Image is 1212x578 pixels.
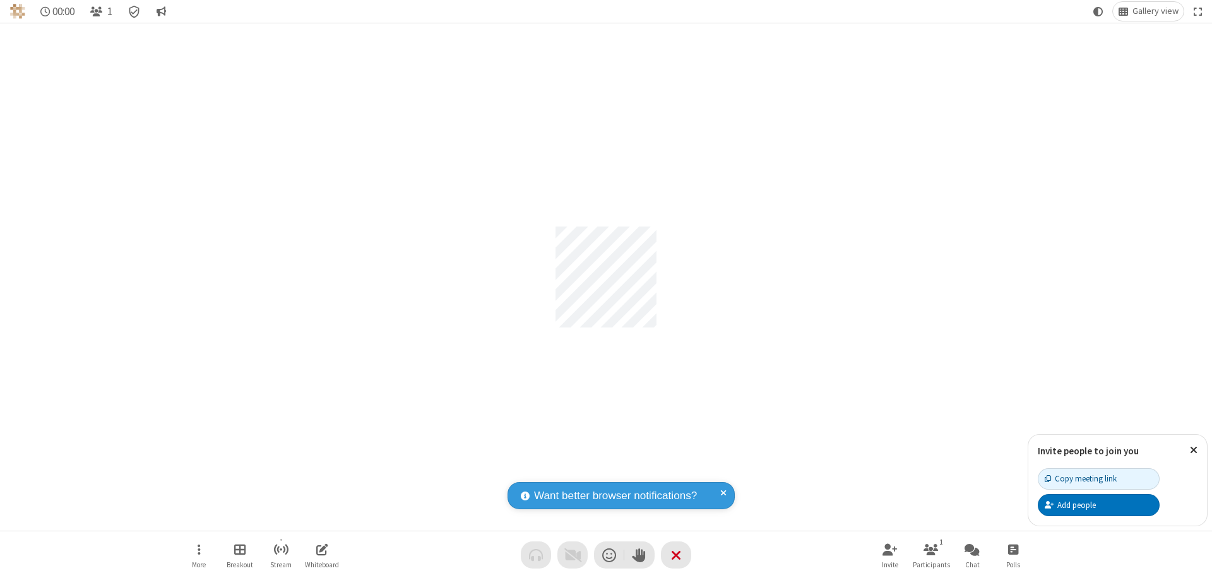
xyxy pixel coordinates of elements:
[936,536,947,548] div: 1
[624,541,655,569] button: Raise hand
[1038,445,1139,457] label: Invite people to join you
[305,561,339,569] span: Whiteboard
[227,561,253,569] span: Breakout
[594,541,624,569] button: Send a reaction
[912,537,950,573] button: Open participant list
[10,4,25,19] img: QA Selenium DO NOT DELETE OR CHANGE
[534,488,697,504] span: Want better browser notifications?
[965,561,980,569] span: Chat
[557,541,588,569] button: Video
[1038,468,1160,490] button: Copy meeting link
[180,537,218,573] button: Open menu
[1189,2,1208,21] button: Fullscreen
[192,561,206,569] span: More
[1045,473,1117,485] div: Copy meeting link
[882,561,898,569] span: Invite
[1113,2,1184,21] button: Change layout
[303,537,341,573] button: Open shared whiteboard
[1180,435,1207,466] button: Close popover
[1088,2,1108,21] button: Using system theme
[221,537,259,573] button: Manage Breakout Rooms
[1006,561,1020,569] span: Polls
[1132,6,1179,16] span: Gallery view
[953,537,991,573] button: Open chat
[661,541,691,569] button: End or leave meeting
[151,2,171,21] button: Conversation
[122,2,146,21] div: Meeting details Encryption enabled
[270,561,292,569] span: Stream
[52,6,74,18] span: 00:00
[994,537,1032,573] button: Open poll
[521,541,551,569] button: Audio problem - check your Internet connection or call by phone
[35,2,80,21] div: Timer
[871,537,909,573] button: Invite participants (⌘+Shift+I)
[913,561,950,569] span: Participants
[262,537,300,573] button: Start streaming
[107,6,112,18] span: 1
[85,2,117,21] button: Open participant list
[1038,494,1160,516] button: Add people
